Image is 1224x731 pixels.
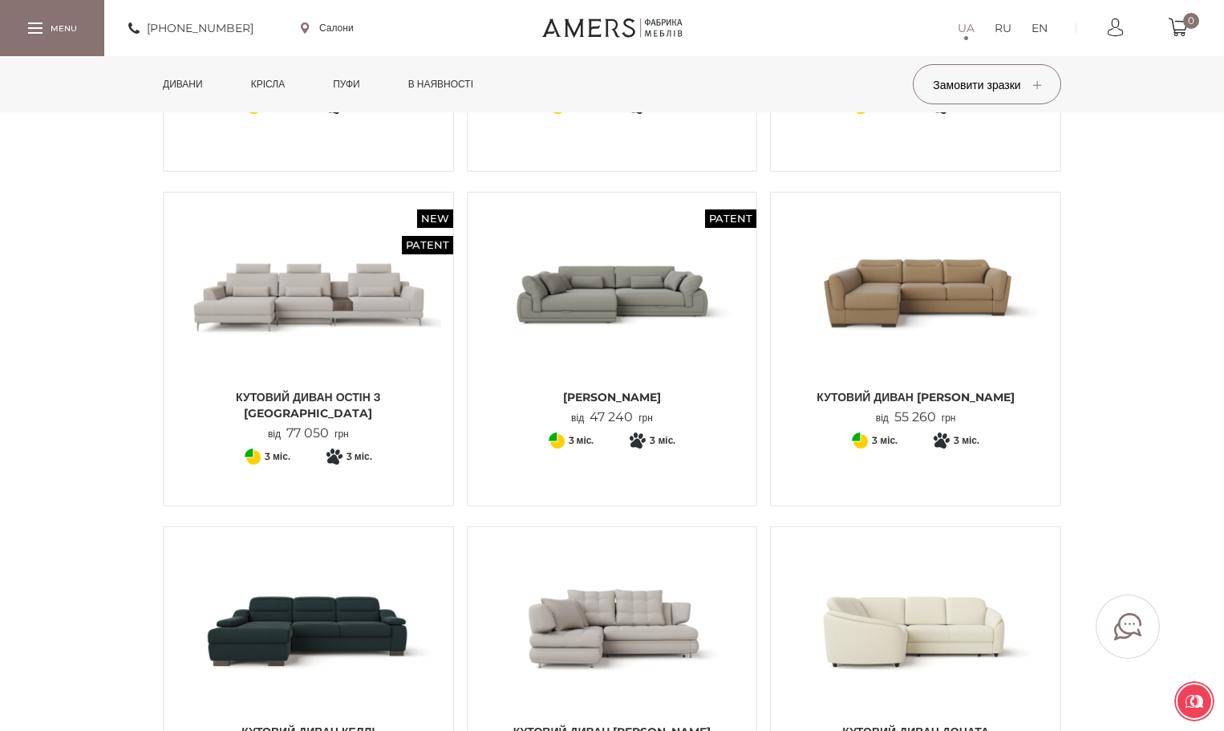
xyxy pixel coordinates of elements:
a: Кутовий диван Софія Кутовий диван Софія Кутовий диван [PERSON_NAME] від55 260грн [783,205,1048,425]
span: 0 [1183,13,1199,29]
a: Patent Кутовий Диван ДЖЕММА Кутовий Диван ДЖЕММА [PERSON_NAME] від47 240грн [480,205,745,425]
button: Замовити зразки [913,64,1061,104]
span: 55 260 [889,409,942,424]
a: Пуфи [321,56,372,112]
span: Кутовий диван [PERSON_NAME] [783,389,1048,405]
a: Крісла [239,56,297,112]
span: 3 міс. [650,431,675,450]
span: [PERSON_NAME] [480,389,745,405]
span: 3 міс. [954,431,979,450]
span: 3 міс. [347,447,372,466]
span: New [417,209,453,228]
p: від грн [571,410,653,425]
a: в наявності [396,56,485,112]
a: UA [958,18,975,38]
a: Дивани [151,56,215,112]
span: 3 міс. [265,447,290,466]
a: New Patent Кутовий диван ОСТІН з тумбою Кутовий диван ОСТІН з тумбою Кутовий диван ОСТІН з [GEOGR... [176,205,441,441]
p: від грн [268,426,349,441]
span: Patent [402,236,453,254]
p: від грн [876,410,956,425]
span: 77 050 [281,425,334,441]
a: [PHONE_NUMBER] [128,18,253,38]
span: Замовити зразки [933,78,1040,92]
span: 3 міс. [569,431,594,450]
span: 3 міс. [872,431,898,450]
a: EN [1031,18,1048,38]
a: Салони [301,21,354,35]
span: Patent [705,209,756,228]
a: RU [995,18,1011,38]
span: Кутовий диван ОСТІН з [GEOGRAPHIC_DATA] [176,389,441,421]
span: 47 240 [584,409,638,424]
